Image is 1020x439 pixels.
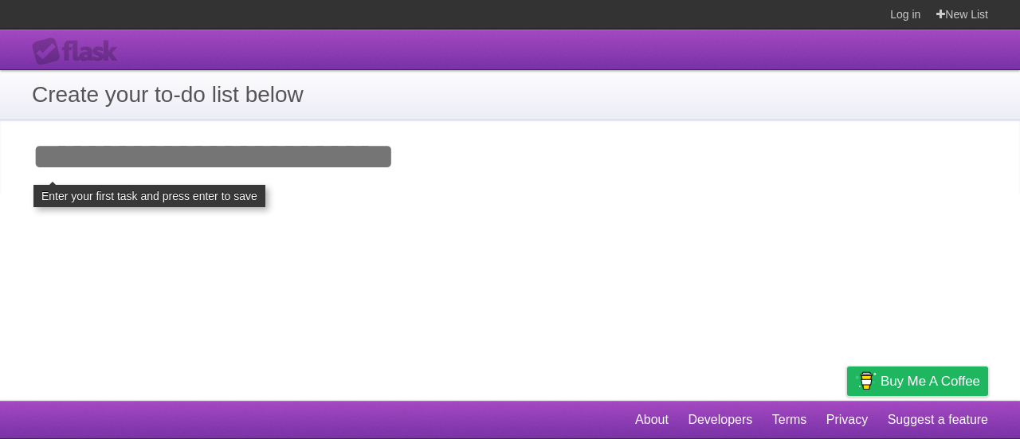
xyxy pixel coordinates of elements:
a: About [635,405,669,435]
span: Buy me a coffee [881,367,980,395]
a: Developers [688,405,752,435]
a: Privacy [826,405,868,435]
h1: Create your to-do list below [32,78,988,112]
a: Terms [772,405,807,435]
a: Suggest a feature [888,405,988,435]
img: Buy me a coffee [855,367,877,394]
div: Flask [32,37,127,66]
a: Buy me a coffee [847,366,988,396]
